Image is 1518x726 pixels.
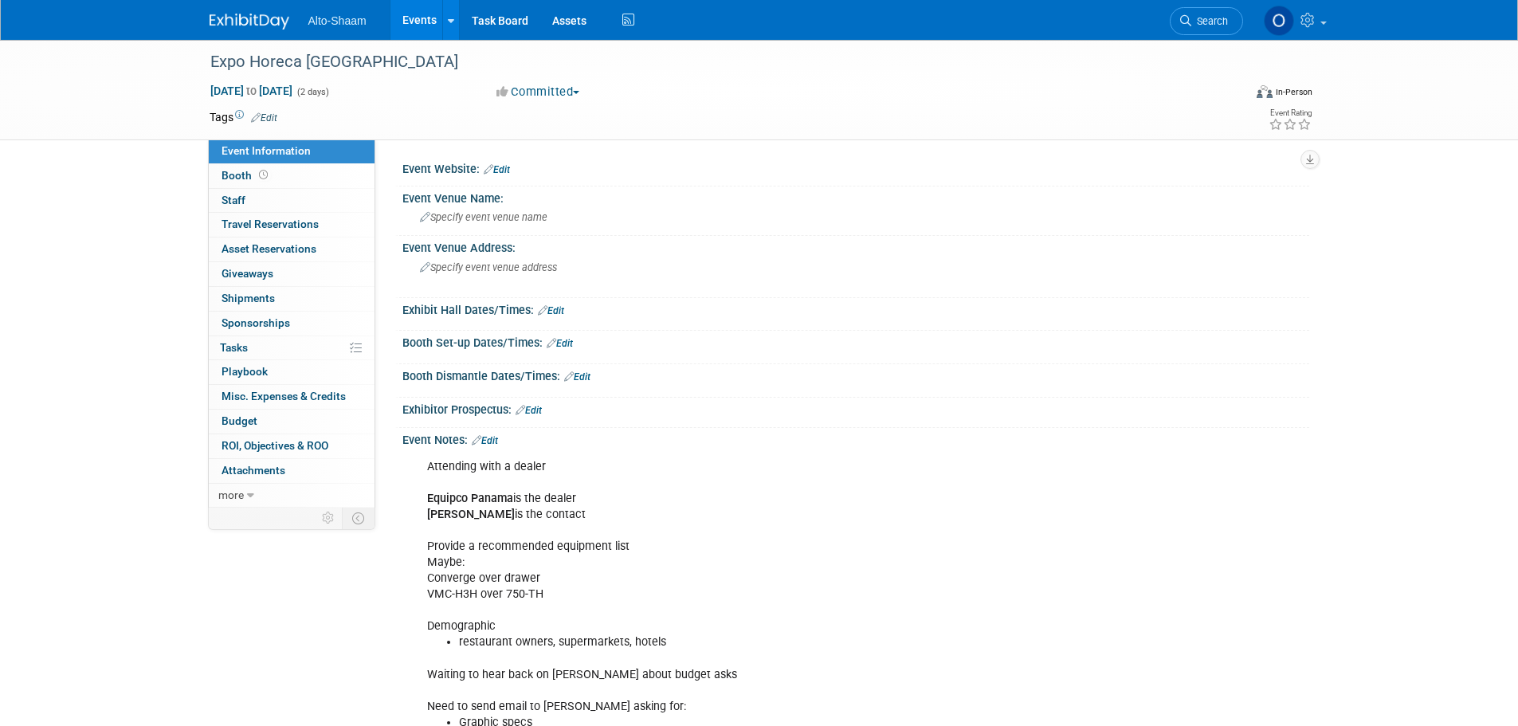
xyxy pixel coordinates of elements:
[222,365,268,378] span: Playbook
[472,435,498,446] a: Edit
[516,405,542,416] a: Edit
[402,236,1309,256] div: Event Venue Address:
[205,48,1219,77] div: Expo Horeca [GEOGRAPHIC_DATA]
[402,331,1309,351] div: Booth Set-up Dates/Times:
[1275,86,1312,98] div: In-Person
[315,508,343,528] td: Personalize Event Tab Strip
[222,194,245,206] span: Staff
[218,489,244,501] span: more
[209,459,375,483] a: Attachments
[256,169,271,181] span: Booth not reserved yet
[427,508,515,521] b: [PERSON_NAME]
[222,267,273,280] span: Giveaways
[1257,85,1273,98] img: Format-Inperson.png
[222,414,257,427] span: Budget
[209,237,375,261] a: Asset Reservations
[222,242,316,255] span: Asset Reservations
[251,112,277,124] a: Edit
[1170,7,1243,35] a: Search
[210,14,289,29] img: ExhibitDay
[402,398,1309,418] div: Exhibitor Prospectus:
[420,211,547,223] span: Specify event venue name
[209,434,375,458] a: ROI, Objectives & ROO
[402,157,1309,178] div: Event Website:
[402,428,1309,449] div: Event Notes:
[1269,109,1312,117] div: Event Rating
[222,390,346,402] span: Misc. Expenses & Credits
[402,364,1309,385] div: Booth Dismantle Dates/Times:
[296,87,329,97] span: (2 days)
[209,262,375,286] a: Giveaways
[209,287,375,311] a: Shipments
[222,439,328,452] span: ROI, Objectives & ROO
[222,169,271,182] span: Booth
[209,484,375,508] a: more
[342,508,375,528] td: Toggle Event Tabs
[222,316,290,329] span: Sponsorships
[222,144,311,157] span: Event Information
[209,213,375,237] a: Travel Reservations
[222,464,285,477] span: Attachments
[222,218,319,230] span: Travel Reservations
[420,261,557,273] span: Specify event venue address
[209,336,375,360] a: Tasks
[547,338,573,349] a: Edit
[564,371,590,383] a: Edit
[209,139,375,163] a: Event Information
[308,14,367,27] span: Alto-Shaam
[484,164,510,175] a: Edit
[244,84,259,97] span: to
[209,312,375,336] a: Sponsorships
[1149,83,1313,107] div: Event Format
[209,189,375,213] a: Staff
[209,360,375,384] a: Playbook
[210,109,277,125] td: Tags
[427,492,513,505] b: Equipco Panama
[1191,15,1228,27] span: Search
[209,164,375,188] a: Booth
[1264,6,1294,36] img: Olivia Strasser
[209,410,375,434] a: Budget
[220,341,248,354] span: Tasks
[459,634,1124,650] li: restaurant owners, supermarkets, hotels
[402,186,1309,206] div: Event Venue Name:
[491,84,586,100] button: Committed
[222,292,275,304] span: Shipments
[209,385,375,409] a: Misc. Expenses & Credits
[402,298,1309,319] div: Exhibit Hall Dates/Times:
[210,84,293,98] span: [DATE] [DATE]
[538,305,564,316] a: Edit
